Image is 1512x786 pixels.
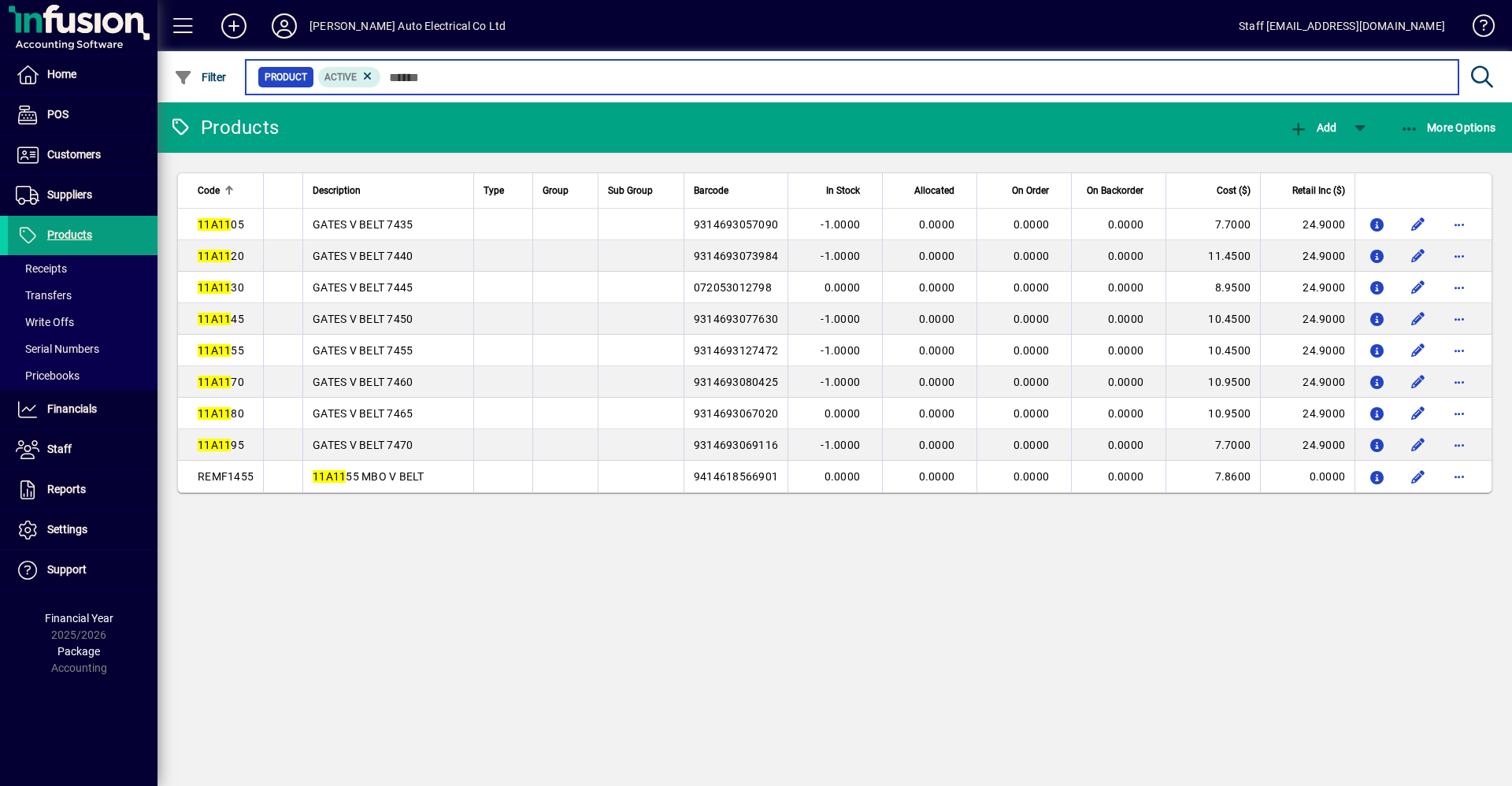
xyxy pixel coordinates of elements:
em: 11A11 [198,439,231,451]
td: 24.9000 [1260,272,1354,303]
span: 0.0000 [919,470,955,483]
button: More options [1447,369,1472,395]
span: 0.0000 [825,470,861,483]
span: -1.0000 [821,439,860,451]
em: 11A11 [198,313,231,325]
span: 0.0000 [1108,344,1144,357]
span: POS [47,108,69,120]
span: 0.0000 [1108,439,1144,451]
td: 24.9000 [1260,366,1354,398]
button: Edit [1406,275,1431,300]
span: Barcode [694,182,728,199]
button: More options [1447,212,1472,237]
button: More options [1447,243,1472,269]
a: Settings [8,510,157,550]
span: Sub Group [608,182,653,199]
span: 0.0000 [919,313,955,325]
a: Home [8,55,157,95]
span: 0.0000 [1014,470,1050,483]
a: POS [8,95,157,135]
span: 0.0000 [1014,313,1050,325]
button: Filter [170,63,231,91]
span: Staff [47,443,72,455]
a: Pricebooks [8,362,157,389]
span: 9314693073984 [694,250,778,262]
button: Edit [1406,432,1431,458]
button: Edit [1406,401,1431,426]
span: 9314693077630 [694,313,778,325]
mat-chip: Activation Status: Active [318,67,381,87]
span: 30 [198,281,244,294]
span: Support [47,563,87,576]
span: -1.0000 [821,344,860,357]
span: Write Offs [16,316,74,328]
em: 11A11 [198,407,231,420]
button: Edit [1406,338,1431,363]
td: 7.8600 [1165,461,1260,492]
span: 0.0000 [1014,250,1050,262]
span: Group [543,182,569,199]
span: GATES V BELT 7440 [313,250,413,262]
span: 0.0000 [1014,439,1050,451]
button: More options [1447,275,1472,300]
span: 0.0000 [919,376,955,388]
a: Write Offs [8,309,157,336]
div: Code [198,182,254,199]
span: GATES V BELT 7445 [313,281,413,294]
span: 0.0000 [1108,407,1144,420]
div: Allocated [892,182,969,199]
span: GATES V BELT 7470 [313,439,413,451]
span: 0.0000 [919,407,955,420]
em: 11A11 [198,376,231,388]
span: 05 [198,218,244,231]
button: Edit [1406,369,1431,395]
span: Package [57,645,100,658]
a: Customers [8,135,157,175]
td: 11.4500 [1165,240,1260,272]
button: Edit [1406,212,1431,237]
span: -1.0000 [821,313,860,325]
span: 9314693127472 [694,344,778,357]
button: Profile [259,12,309,40]
div: Staff [EMAIL_ADDRESS][DOMAIN_NAME] [1239,13,1445,39]
em: 11A11 [198,281,231,294]
td: 24.9000 [1260,303,1354,335]
span: 0.0000 [1014,344,1050,357]
button: More options [1447,464,1472,489]
span: Description [313,182,361,199]
span: 0.0000 [919,218,955,231]
span: 9314693057090 [694,218,778,231]
span: Product [265,69,307,85]
span: 0.0000 [919,344,955,357]
button: More options [1447,338,1472,363]
span: Type [484,182,504,199]
span: 0.0000 [1014,376,1050,388]
span: Active [324,72,357,83]
div: [PERSON_NAME] Auto Electrical Co Ltd [309,13,506,39]
span: More Options [1400,121,1496,134]
td: 7.7000 [1165,209,1260,240]
button: More Options [1396,113,1500,142]
a: Suppliers [8,176,157,215]
span: 0.0000 [825,281,861,294]
span: Customers [47,148,101,161]
span: Receipts [16,262,67,275]
span: Settings [47,523,87,536]
a: Knowledge Base [1461,3,1492,54]
span: 80 [198,407,244,420]
td: 10.9500 [1165,366,1260,398]
a: Receipts [8,255,157,282]
span: Retail Inc ($) [1292,182,1345,199]
span: 9314693069116 [694,439,778,451]
span: 9314693080425 [694,376,778,388]
td: 24.9000 [1260,335,1354,366]
span: 20 [198,250,244,262]
td: 24.9000 [1260,240,1354,272]
span: 0.0000 [1108,313,1144,325]
div: Group [543,182,588,199]
a: Reports [8,470,157,510]
button: More options [1447,306,1472,332]
span: GATES V BELT 7465 [313,407,413,420]
span: 0.0000 [1014,281,1050,294]
span: In Stock [826,182,860,199]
